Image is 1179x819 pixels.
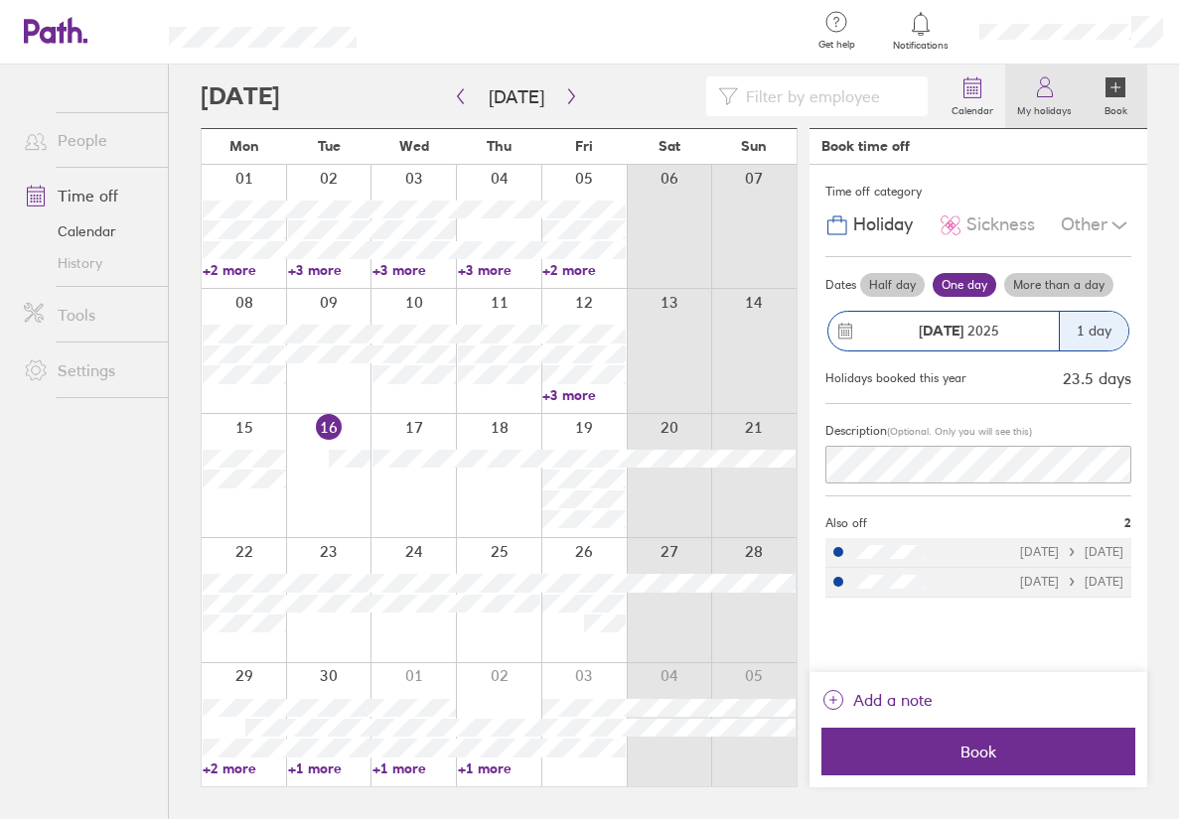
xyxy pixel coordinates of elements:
a: Tools [8,295,168,335]
span: Mon [229,138,259,154]
label: Calendar [940,99,1005,117]
span: Tue [318,138,341,154]
span: Fri [575,138,593,154]
div: 1 day [1059,312,1128,350]
span: Add a note [853,684,933,716]
span: Get help [805,39,869,51]
label: Half day [860,273,925,297]
div: 23.5 days [1063,369,1131,387]
a: +1 more [372,759,456,777]
span: Book [835,743,1121,760]
a: Time off [8,176,168,215]
a: +3 more [288,261,371,279]
span: 2025 [919,323,999,339]
span: Sickness [966,214,1035,235]
span: Sun [741,138,767,154]
span: Dates [825,278,856,292]
div: [DATE] [DATE] [1020,545,1123,559]
span: 2 [1124,516,1131,530]
a: My holidays [1005,65,1084,128]
button: Book [821,728,1135,775]
label: My holidays [1005,99,1084,117]
div: Other [1061,206,1131,244]
a: Calendar [8,215,168,247]
a: +2 more [203,261,286,279]
a: +3 more [372,261,456,279]
label: Book [1093,99,1139,117]
strong: [DATE] [919,322,963,340]
button: Add a note [821,684,933,716]
div: [DATE] [DATE] [1020,575,1123,589]
span: Description [825,423,887,438]
button: [DATE] 20251 day [825,301,1131,361]
a: +2 more [542,261,626,279]
a: +2 more [203,759,286,777]
span: Wed [399,138,429,154]
input: Filter by employee [738,77,916,115]
span: (Optional. Only you will see this) [887,425,1032,438]
span: Thu [487,138,512,154]
a: +3 more [542,386,626,404]
button: [DATE] [473,80,560,113]
label: One day [933,273,996,297]
a: Settings [8,350,168,390]
a: Book [1084,65,1147,128]
span: Holiday [853,214,913,235]
a: Notifications [889,10,954,52]
span: Notifications [889,40,954,52]
a: People [8,120,168,160]
label: More than a day [1004,273,1113,297]
div: Holidays booked this year [825,371,966,385]
a: +1 more [288,759,371,777]
div: Book time off [821,138,910,154]
span: Sat [659,138,680,154]
a: +3 more [458,261,541,279]
a: +1 more [458,759,541,777]
a: Calendar [940,65,1005,128]
div: Time off category [825,177,1131,206]
span: Also off [825,516,867,530]
a: History [8,247,168,279]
